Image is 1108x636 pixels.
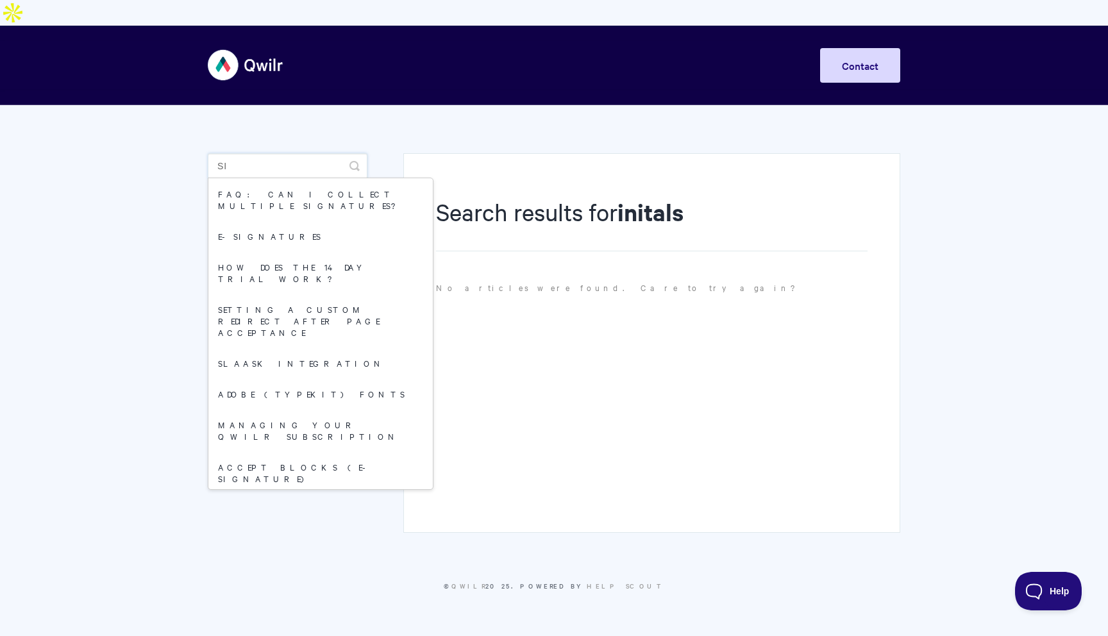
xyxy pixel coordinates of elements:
[436,196,868,251] h1: Search results for
[208,221,433,251] a: E-signatures
[208,178,433,221] a: FAQ: Can I collect multiple signatures?
[451,581,485,590] a: Qwilr
[208,251,433,294] a: How does the 14 day trial work?
[617,196,684,228] strong: initals
[520,581,664,590] span: Powered by
[208,294,433,347] a: Setting a custom redirect after page acceptance
[208,347,433,378] a: Slaask Integration
[208,378,433,409] a: Adobe (TypeKit) Fonts
[1015,572,1082,610] iframe: Toggle Customer Support
[436,281,868,295] p: No articles were found. Care to try again?
[208,41,284,89] img: Qwilr Help Center
[208,153,367,179] input: Search
[208,580,900,592] p: © 2025.
[820,48,900,83] a: Contact
[208,451,433,494] a: Accept Blocks (E-Signature)
[587,581,664,590] a: Help Scout
[208,409,433,451] a: Managing your Qwilr subscription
